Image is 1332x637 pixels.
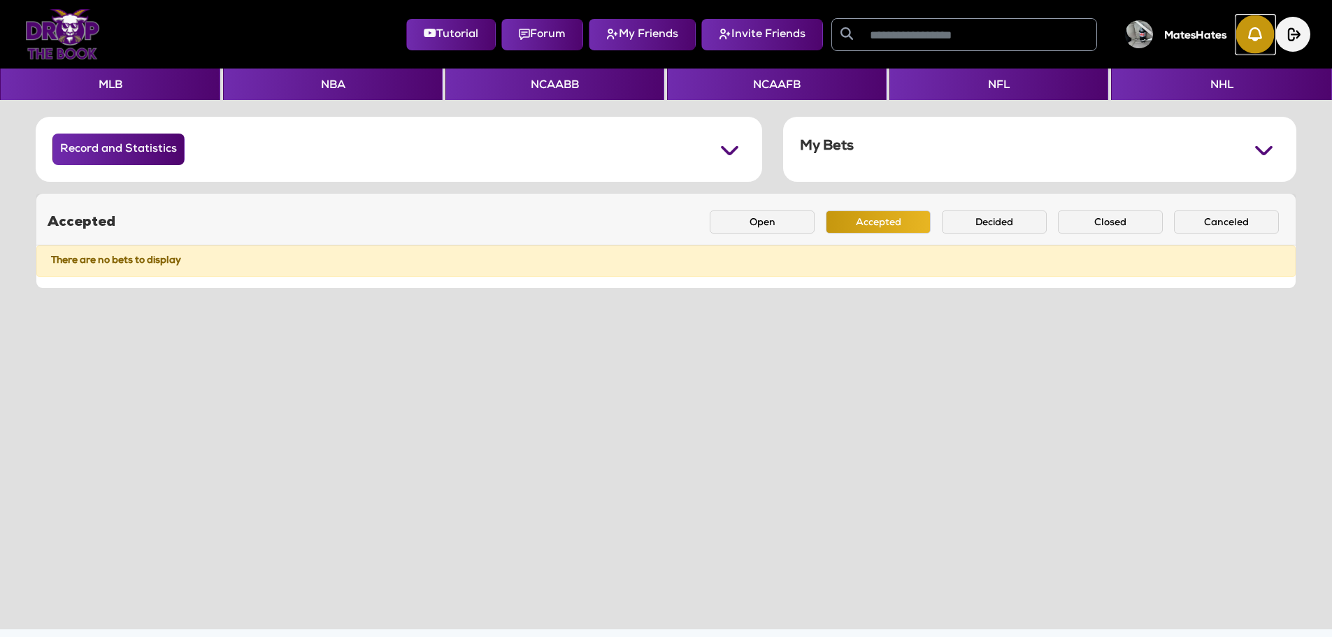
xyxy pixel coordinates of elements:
[826,210,931,234] button: Accepted
[667,69,886,100] button: NCAAFB
[800,138,854,155] h5: My Bets
[589,19,696,50] button: My Friends
[1164,30,1226,43] h5: MatesHates
[48,214,115,231] h5: Accepted
[52,134,185,165] button: Record and Statistics
[942,210,1047,234] button: Decided
[1058,210,1163,234] button: Closed
[406,19,496,50] button: Tutorial
[1125,20,1153,48] img: User
[51,256,181,266] strong: There are no bets to display
[501,19,583,50] button: Forum
[223,69,442,100] button: NBA
[1111,69,1331,100] button: NHL
[701,19,823,50] button: Invite Friends
[710,210,815,234] button: Open
[1236,15,1275,54] img: Notification
[25,9,100,59] img: Logo
[889,69,1108,100] button: NFL
[445,69,664,100] button: NCAABB
[1174,210,1279,234] button: Canceled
